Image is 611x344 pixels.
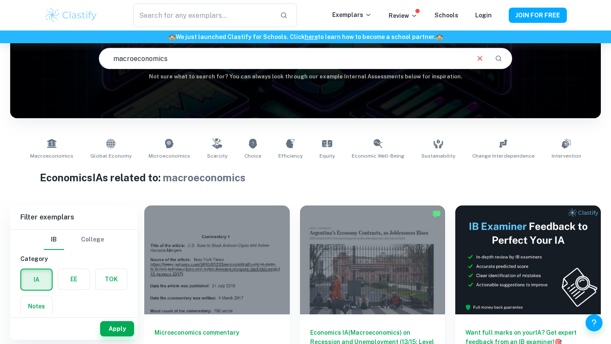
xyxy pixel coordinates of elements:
[475,12,492,19] a: Login
[2,32,609,42] h6: We just launched Clastify for Schools. Click to learn how to become a school partner.
[168,33,176,40] span: 🏫
[207,152,227,160] span: Scarcity
[95,269,127,289] button: TOK
[491,51,506,66] button: Search
[133,3,273,27] input: Search for any exemplars...
[44,230,104,250] div: Filter type choice
[44,230,64,250] button: IB
[434,12,458,19] a: Schools
[455,205,601,314] img: Thumbnail
[552,152,581,160] span: Intervention
[40,170,572,185] h1: Economics IAs related to:
[244,152,261,160] span: Choice
[21,296,52,316] button: Notes
[99,47,468,70] input: E.g. smoking and tax, tariffs, global economy...
[432,210,441,218] img: Marked
[436,33,443,40] span: 🏫
[81,230,104,250] button: College
[58,269,90,289] button: EE
[44,7,98,24] img: Clastify logo
[586,314,603,331] button: Help and Feedback
[352,152,404,160] span: Economic Well-Being
[320,152,335,160] span: Equity
[472,50,488,67] button: Clear
[90,152,132,160] span: Global Economy
[100,321,134,336] button: Apply
[20,254,127,264] h6: Category
[332,10,372,19] p: Exemplars
[389,11,418,20] p: Review
[30,152,73,160] span: Macroeconomics
[163,172,246,183] span: macroeconomics
[10,72,601,81] h6: Not sure what to search for? You can always look through our example Internal Assessments below f...
[149,152,190,160] span: Microeconomics
[305,33,318,40] a: here
[509,8,567,23] button: JOIN FOR FREE
[421,152,455,160] span: Sustainability
[10,205,137,229] h6: Filter exemplars
[472,152,535,160] span: Change Interdependence
[21,269,52,290] button: IA
[278,152,303,160] span: Efficiency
